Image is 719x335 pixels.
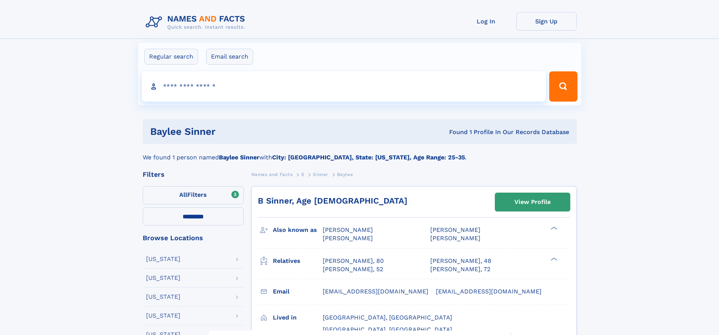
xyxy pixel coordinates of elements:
[430,265,490,273] a: [PERSON_NAME], 72
[323,314,452,321] span: [GEOGRAPHIC_DATA], [GEOGRAPHIC_DATA]
[206,49,253,65] label: Email search
[143,171,244,178] div: Filters
[273,224,323,236] h3: Also known as
[258,196,407,205] a: B Sinner, Age [DEMOGRAPHIC_DATA]
[514,193,551,211] div: View Profile
[273,311,323,324] h3: Lived in
[219,154,259,161] b: Baylee Sinner
[143,144,577,162] div: We found 1 person named with .
[323,226,373,233] span: [PERSON_NAME]
[143,12,251,32] img: Logo Names and Facts
[146,256,180,262] div: [US_STATE]
[301,172,305,177] span: S
[313,170,328,179] a: Sinner
[323,235,373,242] span: [PERSON_NAME]
[436,288,542,295] span: [EMAIL_ADDRESS][DOMAIN_NAME]
[456,12,516,31] a: Log In
[323,288,428,295] span: [EMAIL_ADDRESS][DOMAIN_NAME]
[430,235,480,242] span: [PERSON_NAME]
[549,256,558,261] div: ❯
[150,127,333,136] h1: baylee sinner
[430,226,480,233] span: [PERSON_NAME]
[273,255,323,267] h3: Relatives
[144,49,198,65] label: Regular search
[143,235,244,241] div: Browse Locations
[323,265,383,273] a: [PERSON_NAME], 52
[251,170,293,179] a: Names and Facts
[301,170,305,179] a: S
[337,172,353,177] span: Baylee
[146,313,180,319] div: [US_STATE]
[272,154,465,161] b: City: [GEOGRAPHIC_DATA], State: [US_STATE], Age Range: 25-35
[495,193,570,211] a: View Profile
[323,257,384,265] a: [PERSON_NAME], 80
[313,172,328,177] span: Sinner
[179,191,187,198] span: All
[323,326,452,333] span: [GEOGRAPHIC_DATA], [GEOGRAPHIC_DATA]
[516,12,577,31] a: Sign Up
[146,294,180,300] div: [US_STATE]
[549,226,558,231] div: ❯
[143,186,244,204] label: Filters
[332,128,569,136] div: Found 1 Profile In Our Records Database
[146,275,180,281] div: [US_STATE]
[549,71,577,102] button: Search Button
[273,285,323,298] h3: Email
[430,257,491,265] a: [PERSON_NAME], 48
[142,71,546,102] input: search input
